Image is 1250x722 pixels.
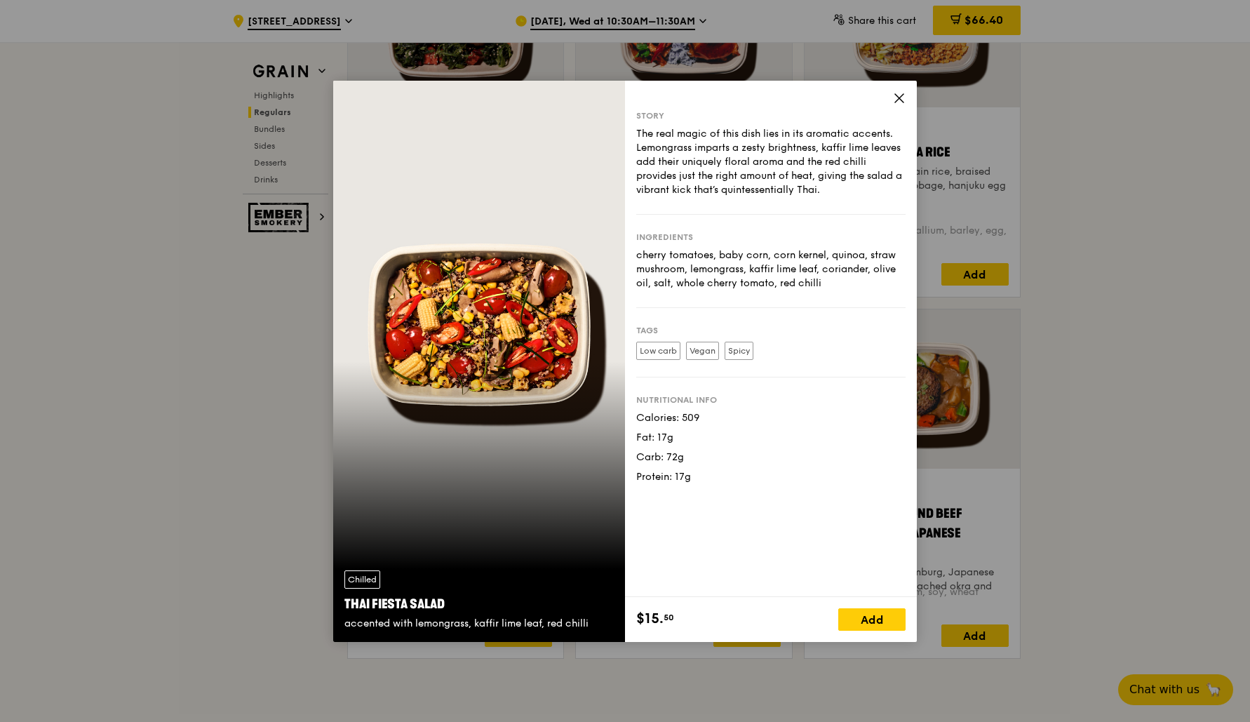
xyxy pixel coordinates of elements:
[636,608,664,629] span: $15.
[344,594,614,614] div: Thai Fiesta Salad
[636,411,906,425] div: Calories: 509
[636,342,680,360] label: Low carb
[664,612,674,623] span: 50
[838,608,906,631] div: Add
[636,450,906,464] div: Carb: 72g
[725,342,753,360] label: Spicy
[636,110,906,121] div: Story
[636,248,906,290] div: cherry tomatoes, baby corn, corn kernel, quinoa, straw mushroom, lemongrass, kaffir lime leaf, co...
[686,342,719,360] label: Vegan
[636,431,906,445] div: Fat: 17g
[636,394,906,406] div: Nutritional info
[344,570,380,589] div: Chilled
[636,325,906,336] div: Tags
[636,470,906,484] div: Protein: 17g
[636,127,906,197] div: The real magic of this dish lies in its aromatic accents. Lemongrass imparts a zesty brightness, ...
[344,617,614,631] div: accented with lemongrass, kaffir lime leaf, red chilli
[636,232,906,243] div: Ingredients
